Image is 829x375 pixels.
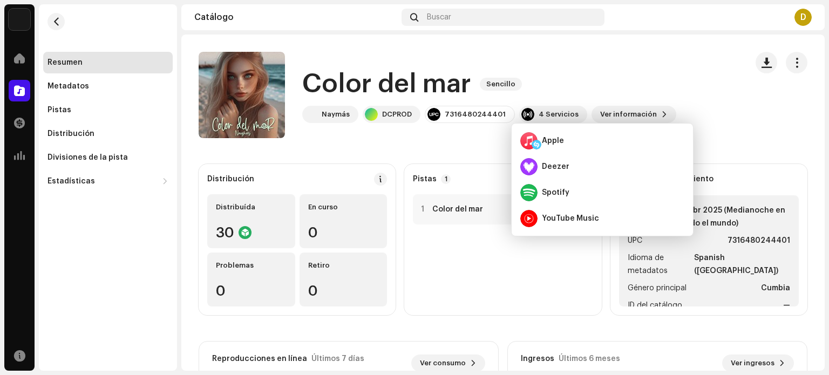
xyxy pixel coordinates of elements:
span: Ver información [600,104,657,125]
h1: Color del mar [302,67,471,101]
div: Reproducciones en línea [212,354,307,363]
div: Estadísticas [47,177,95,186]
button: Ver ingresos [722,354,794,372]
img: 85a781f9-9149-4e39-b760-cbe22192f94a [304,108,317,121]
div: Últimos 6 meses [559,354,620,363]
div: Catálogo [194,13,397,22]
div: Resumen [47,58,83,67]
div: D [794,9,812,26]
span: Ver ingresos [731,352,774,374]
div: YouTube Music [542,214,599,223]
strong: — [783,299,790,312]
div: DCPROD [382,110,412,119]
div: Spotify [542,188,569,197]
strong: Color del mar [432,205,483,214]
re-m-nav-item: Distribución [43,123,173,145]
img: 297a105e-aa6c-4183-9ff4-27133c00f2e2 [9,9,30,30]
button: Ver consumo [411,354,485,372]
span: ID del catálogo [628,299,682,312]
span: UPC [628,234,642,247]
re-m-nav-item: Resumen [43,52,173,73]
strong: Spanish ([GEOGRAPHIC_DATA]) [694,251,790,277]
span: Género principal [628,282,687,295]
p-badge: 1 [441,174,451,184]
strong: Pistas [413,175,437,183]
button: Ver información [592,106,676,123]
re-m-nav-item: Divisiones de la pista [43,147,173,168]
div: Distribución [47,129,94,138]
strong: 3 abr 2025 (Medianoche en todo el mundo) [682,204,790,230]
div: Divisiones de la pista [47,153,128,162]
div: Problemas [216,261,287,270]
div: Ingresos [521,354,554,363]
div: Pistas [47,106,71,114]
div: En curso [308,203,379,212]
div: Retiro [308,261,379,270]
strong: Cumbia [761,282,790,295]
span: Buscar [427,13,451,22]
div: Metadatos [47,82,89,91]
div: Últimos 7 días [311,354,364,363]
span: Ver consumo [420,352,466,374]
div: 7316480244401 [445,110,506,119]
div: 4 Servicios [539,110,579,119]
strong: 7316480244401 [728,234,790,247]
div: Naymás [322,110,350,119]
div: Deezer [542,162,569,171]
div: Distribución [207,175,254,183]
re-m-nav-item: Metadatos [43,76,173,97]
div: Apple [542,137,564,145]
span: Sencillo [480,78,522,91]
span: Idioma de metadatos [628,251,692,277]
div: Distribuída [216,203,287,212]
re-m-nav-dropdown: Estadísticas [43,171,173,192]
re-m-nav-item: Pistas [43,99,173,121]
